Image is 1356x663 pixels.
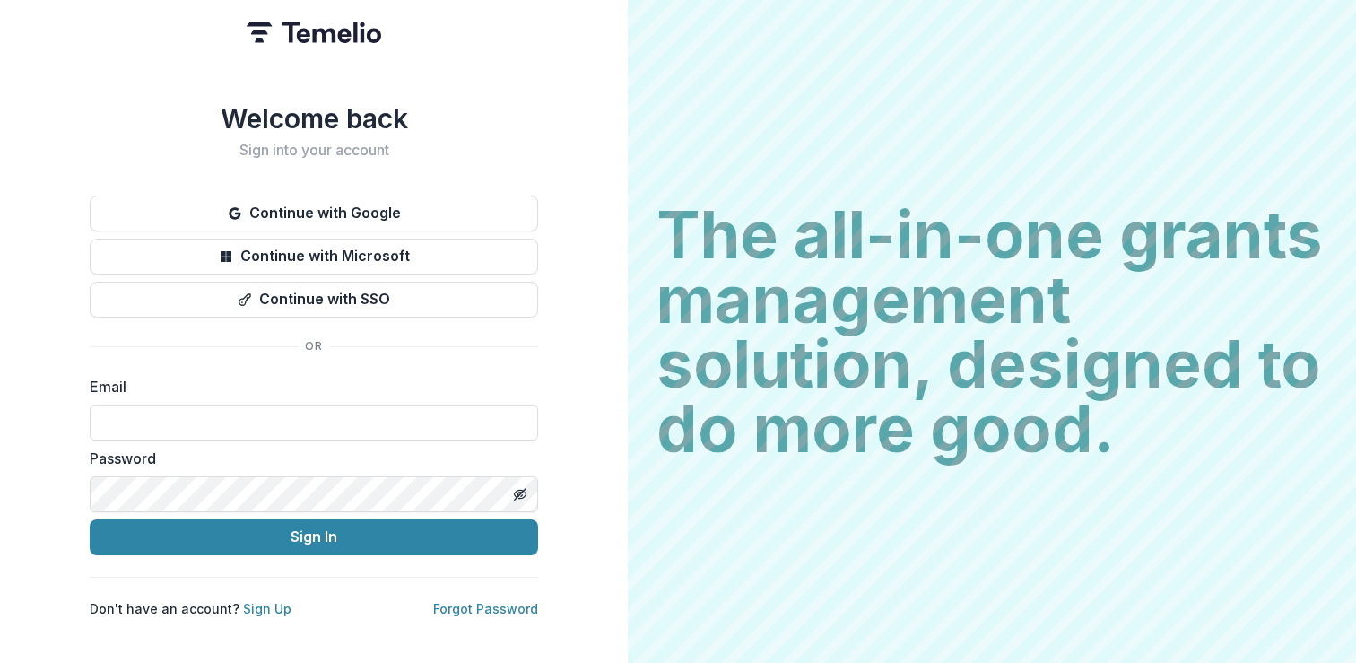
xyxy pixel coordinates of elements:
[90,239,538,275] button: Continue with Microsoft
[433,601,538,616] a: Forgot Password
[90,102,538,135] h1: Welcome back
[243,601,291,616] a: Sign Up
[90,196,538,231] button: Continue with Google
[90,599,291,618] p: Don't have an account?
[90,519,538,555] button: Sign In
[90,142,538,159] h2: Sign into your account
[90,376,527,397] label: Email
[247,22,381,43] img: Temelio
[90,282,538,318] button: Continue with SSO
[506,480,535,509] button: Toggle password visibility
[90,448,527,469] label: Password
